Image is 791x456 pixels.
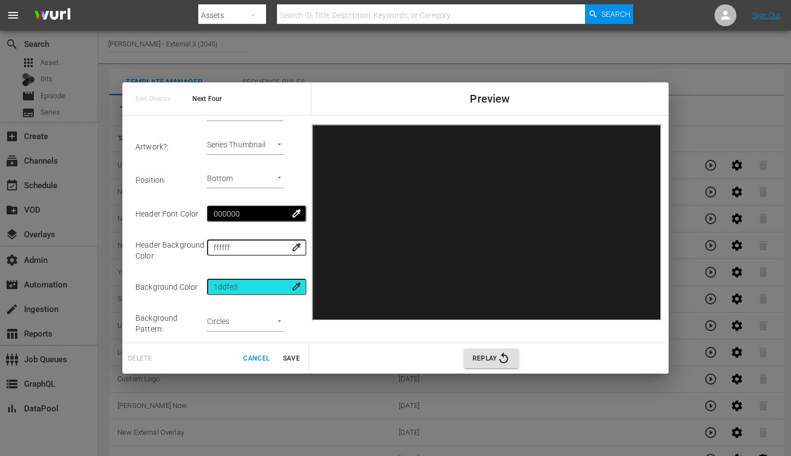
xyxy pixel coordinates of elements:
[135,164,207,197] td: Position :
[26,3,79,28] img: ans4CAIJ8jUAAAAAAAAAAAAAAAAAAAAAAAAgQb4GAAAAAAAAAAAAAAAAAAAAAAAAJMjXAAAAAAAAAAAAAAAAAAAAAAAAgAT5G...
[239,350,274,368] button: Cancel
[122,353,157,362] span: Can't delete template because it's used in 1 rule
[135,304,207,343] td: Background Pattern :
[135,197,207,231] td: Header Font Color
[135,93,176,105] span: Edit Overlay
[7,9,20,22] span: menu
[291,242,302,253] span: colorize
[752,11,781,20] a: Sign Out
[470,93,510,105] span: Preview
[135,130,207,164] td: Artwork? :
[464,349,519,368] button: Replay
[291,281,302,292] span: colorize
[135,270,207,304] td: Background Color
[135,231,207,270] td: Header Background Color
[291,208,302,219] span: colorize
[243,353,269,364] span: Cancel
[473,352,510,365] span: Replay
[192,93,314,105] span: Next Four
[601,4,630,24] span: Search
[207,315,284,332] div: Circles
[207,172,284,189] div: Bottom
[274,350,309,368] button: Save
[278,353,304,364] span: Save
[207,139,284,155] div: Series Thumbnail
